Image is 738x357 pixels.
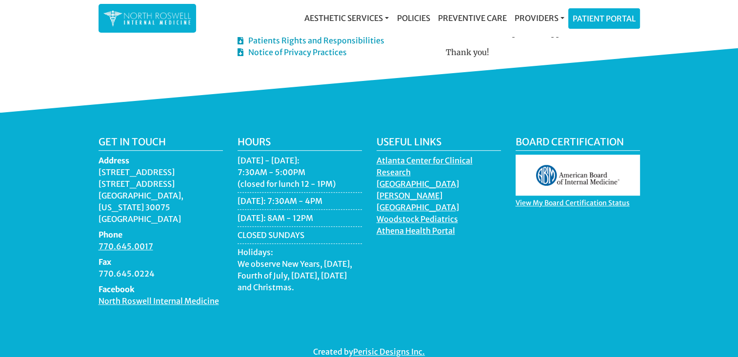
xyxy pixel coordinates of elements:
img: aboim_logo.gif [516,155,640,196]
a: View My Board Certification Status [516,198,630,210]
li: [DATE] - [DATE]: 7:30AM - 5:00PM (closed for lunch 12 - 1PM) [238,155,362,193]
h5: Useful Links [377,136,501,151]
a: Woodstock Pediatrics [377,214,458,226]
li: [DATE]: 8AM - 12PM [238,212,362,227]
dd: [STREET_ADDRESS] [STREET_ADDRESS] [GEOGRAPHIC_DATA], [US_STATE] 30075 [GEOGRAPHIC_DATA] [99,166,223,225]
a: Patients Rights and Responsibilities [238,36,384,45]
p: Thank you! [446,46,640,58]
a: Providers [510,8,568,28]
a: [GEOGRAPHIC_DATA] [377,202,459,215]
dt: Address [99,155,223,166]
a: North Roswell Internal Medicine [99,296,219,308]
li: Holidays: We observe New Years, [DATE], Fourth of July, [DATE], [DATE] and Christmas. [238,246,362,296]
a: Aesthetic Services [300,8,393,28]
a: Notice of Privacy Practices [238,47,347,57]
dt: Phone [99,229,223,240]
a: Athena Health Portal [377,226,455,238]
h5: Hours [238,136,362,151]
a: Preventive Care [434,8,510,28]
a: Atlanta Center for Clinical Research [377,156,473,179]
a: Patient Portal [569,9,639,28]
dt: Facebook [99,283,223,295]
li: CLOSED SUNDAYS [238,229,362,244]
dd: 770.645.0224 [99,268,223,279]
h5: Get in touch [99,136,223,151]
li: [DATE]: 7:30AM - 4PM [238,195,362,210]
a: Athena Patient Portal [446,16,619,38]
a: [GEOGRAPHIC_DATA][PERSON_NAME] [377,179,459,203]
h5: Board Certification [516,136,640,151]
dt: Fax [99,256,223,268]
img: North Roswell Internal Medicine [103,9,191,28]
a: Policies [393,8,434,28]
a: 770.645.0017 [99,241,153,254]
